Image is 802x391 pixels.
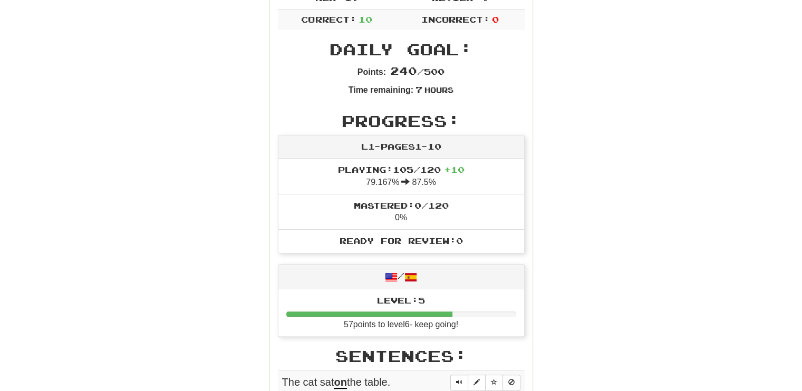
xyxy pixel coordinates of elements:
button: Toggle ignore [503,375,520,390]
span: Mastered: 0 / 120 [354,200,449,210]
span: Level: 5 [377,295,425,305]
span: The cat sat the table. [282,376,391,389]
span: 240 [390,64,417,77]
small: Hours [424,85,453,94]
u: on [334,376,346,389]
button: Toggle favorite [485,375,503,390]
div: Sentence controls [450,375,520,390]
button: Edit sentence [468,375,486,390]
span: 7 [416,84,422,94]
li: 79.167% 87.5% [278,159,524,194]
strong: Points: [357,67,386,76]
span: 10 [359,14,372,24]
li: 57 points to level 6 - keep going! [278,289,524,336]
span: 0 [492,14,499,24]
span: + 10 [444,164,465,174]
li: 0% [278,194,524,230]
div: L1-Pages1-10 [278,135,524,159]
span: Correct: [301,14,356,24]
h2: Sentences: [278,347,525,365]
strong: Time remaining: [349,85,413,94]
span: Incorrect: [421,14,490,24]
span: / 500 [390,66,445,76]
h2: Progress: [278,112,525,130]
button: Play sentence audio [450,375,468,390]
span: Playing: 105 / 120 [338,164,465,174]
h2: Daily Goal: [278,41,525,58]
span: Ready for Review: 0 [340,236,463,246]
div: / [278,265,524,289]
